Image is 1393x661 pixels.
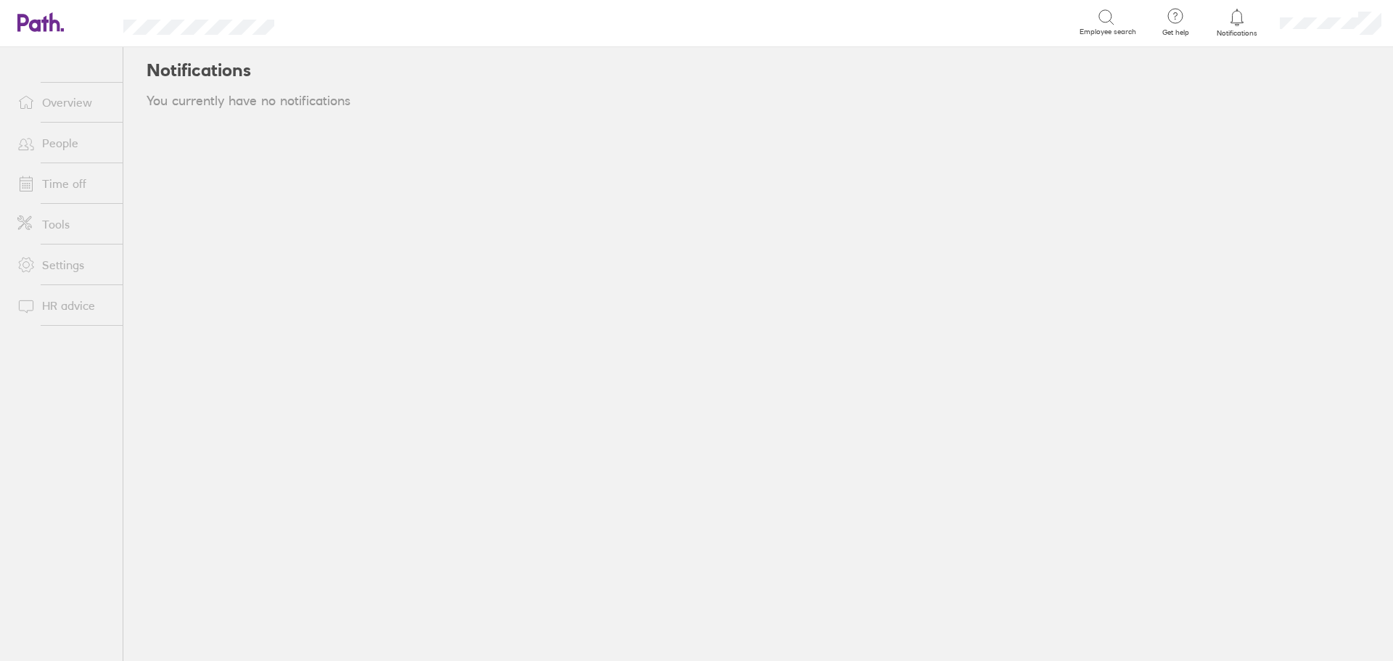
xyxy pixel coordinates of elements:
a: People [6,128,123,157]
span: Employee search [1080,28,1136,36]
span: Get help [1152,28,1199,37]
a: HR advice [6,291,123,320]
h2: Notifications [147,47,251,94]
span: Notifications [1214,29,1261,38]
a: Notifications [1214,7,1261,38]
div: You currently have no notifications [147,94,1370,109]
a: Tools [6,210,123,239]
a: Time off [6,169,123,198]
a: Settings [6,250,123,279]
div: Search [313,15,350,28]
a: Overview [6,88,123,117]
